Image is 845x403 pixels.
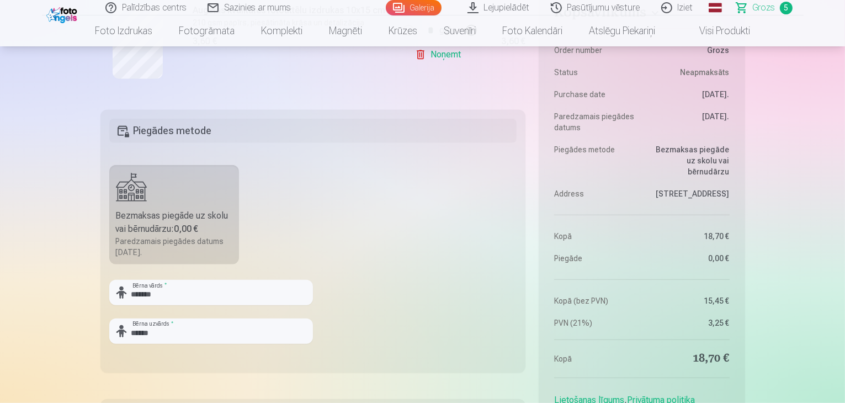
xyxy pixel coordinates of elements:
dt: Purchase date [554,89,636,100]
a: Komplekti [248,15,316,46]
div: Bezmaksas piegāde uz skolu vai bērnudārzu : [116,209,233,236]
dt: Paredzamais piegādes datums [554,111,636,133]
a: Magnēti [316,15,375,46]
dd: [DATE]. [647,111,730,133]
div: Paredzamais piegādes datums [DATE]. [116,236,233,258]
a: Suvenīri [431,15,489,46]
span: 5 [780,2,793,14]
a: Visi produkti [668,15,763,46]
dt: Piegādes metode [554,144,636,177]
dd: 0,00 € [647,253,730,264]
a: Atslēgu piekariņi [576,15,668,46]
b: 0,00 € [174,224,199,234]
h5: Piegādes metode [109,119,517,143]
a: Foto kalendāri [489,15,576,46]
dd: [DATE]. [647,89,730,100]
dd: Bezmaksas piegāde uz skolu vai bērnudārzu [647,144,730,177]
dt: Order number [554,45,636,56]
dt: Address [554,188,636,199]
a: Noņemt [415,44,465,66]
dt: Kopā [554,351,636,367]
dt: Status [554,67,636,78]
dd: 15,45 € [647,295,730,306]
dt: PVN (21%) [554,317,636,328]
dd: [STREET_ADDRESS] [647,188,730,199]
dd: 18,70 € [647,231,730,242]
span: Grozs [753,1,775,14]
a: Krūzes [375,15,431,46]
img: /fa1 [46,4,80,23]
dt: Kopā (bez PVN) [554,295,636,306]
a: Foto izdrukas [82,15,166,46]
dt: Piegāde [554,253,636,264]
dd: Grozs [647,45,730,56]
dd: 3,25 € [647,317,730,328]
a: Fotogrāmata [166,15,248,46]
dt: Kopā [554,231,636,242]
dd: 18,70 € [647,351,730,367]
span: Neapmaksāts [681,67,730,78]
